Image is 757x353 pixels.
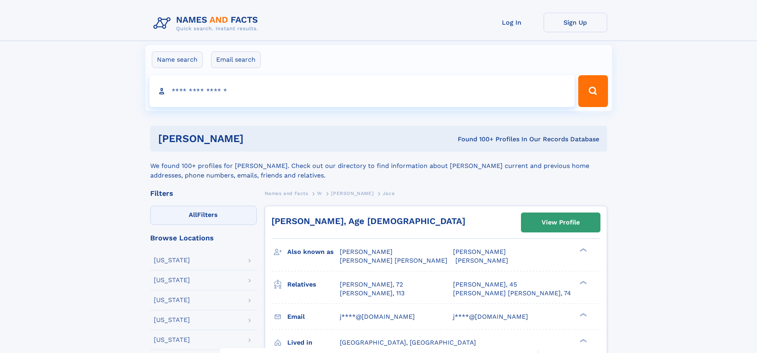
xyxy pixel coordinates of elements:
[271,216,465,226] a: [PERSON_NAME], Age [DEMOGRAPHIC_DATA]
[265,188,308,198] a: Names and Facts
[521,213,600,232] a: View Profile
[542,213,580,232] div: View Profile
[287,336,340,349] h3: Lived in
[150,152,607,180] div: We found 100+ profiles for [PERSON_NAME]. Check out our directory to find information about [PERS...
[317,191,322,196] span: W
[453,248,506,255] span: [PERSON_NAME]
[578,248,587,253] div: ❯
[150,190,257,197] div: Filters
[150,234,257,242] div: Browse Locations
[154,297,190,303] div: [US_STATE]
[150,13,265,34] img: Logo Names and Facts
[350,135,599,144] div: Found 100+ Profiles In Our Records Database
[383,191,395,196] span: Jace
[578,75,608,107] button: Search Button
[340,280,403,289] a: [PERSON_NAME], 72
[480,13,544,32] a: Log In
[154,317,190,323] div: [US_STATE]
[331,191,374,196] span: [PERSON_NAME]
[287,245,340,259] h3: Also known as
[331,188,374,198] a: [PERSON_NAME]
[154,257,190,263] div: [US_STATE]
[154,337,190,343] div: [US_STATE]
[211,51,261,68] label: Email search
[287,278,340,291] h3: Relatives
[455,257,508,264] span: [PERSON_NAME]
[340,289,405,298] a: [PERSON_NAME], 113
[152,51,203,68] label: Name search
[453,280,517,289] a: [PERSON_NAME], 45
[544,13,607,32] a: Sign Up
[150,206,257,225] label: Filters
[158,134,351,144] h1: [PERSON_NAME]
[154,277,190,283] div: [US_STATE]
[578,338,587,343] div: ❯
[317,188,322,198] a: W
[453,289,571,298] a: [PERSON_NAME] [PERSON_NAME], 74
[578,280,587,285] div: ❯
[287,310,340,324] h3: Email
[189,211,197,218] span: All
[340,257,447,264] span: [PERSON_NAME] [PERSON_NAME]
[340,339,476,346] span: [GEOGRAPHIC_DATA], [GEOGRAPHIC_DATA]
[340,248,393,255] span: [PERSON_NAME]
[578,312,587,317] div: ❯
[149,75,575,107] input: search input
